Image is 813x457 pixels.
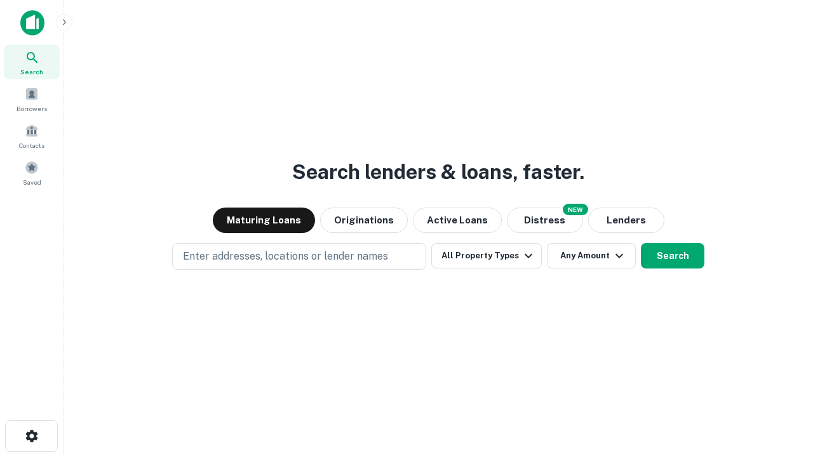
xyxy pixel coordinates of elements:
[4,82,60,116] a: Borrowers
[547,243,636,268] button: Any Amount
[507,208,583,233] button: Search distressed loans with lien and other non-mortgage details.
[183,249,388,264] p: Enter addresses, locations or lender names
[292,157,584,187] h3: Search lenders & loans, faster.
[320,208,408,233] button: Originations
[17,103,47,114] span: Borrowers
[563,204,588,215] div: NEW
[588,208,664,233] button: Lenders
[641,243,704,268] button: Search
[20,67,43,77] span: Search
[19,140,44,150] span: Contacts
[4,156,60,190] a: Saved
[23,177,41,187] span: Saved
[4,45,60,79] a: Search
[4,119,60,153] a: Contacts
[431,243,542,268] button: All Property Types
[20,10,44,36] img: capitalize-icon.png
[172,243,426,270] button: Enter addresses, locations or lender names
[413,208,502,233] button: Active Loans
[213,208,315,233] button: Maturing Loans
[749,355,813,416] iframe: Chat Widget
